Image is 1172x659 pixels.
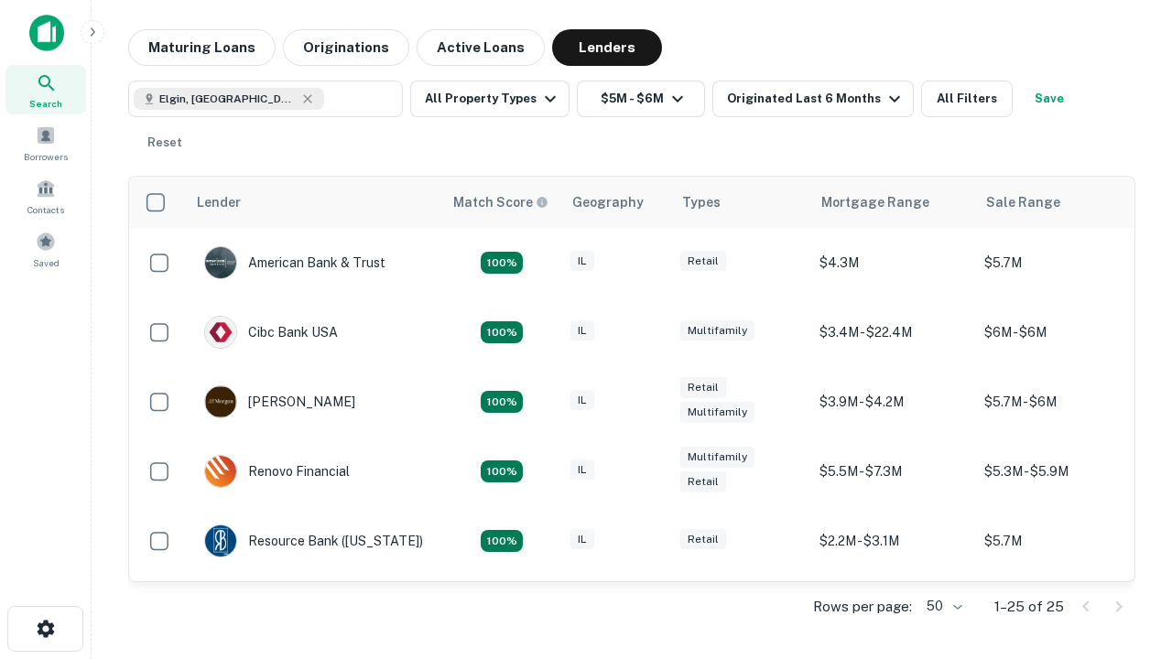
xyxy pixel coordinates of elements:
a: Search [5,65,86,114]
div: Mortgage Range [821,191,929,213]
button: $5M - $6M [577,81,705,117]
td: $4.3M [810,228,975,297]
th: Mortgage Range [810,177,975,228]
div: Renovo Financial [204,455,350,488]
span: Elgin, [GEOGRAPHIC_DATA], [GEOGRAPHIC_DATA] [159,91,297,107]
img: picture [205,525,236,556]
div: Lender [197,191,241,213]
iframe: Chat Widget [1080,513,1172,600]
span: Saved [33,255,60,270]
div: Cibc Bank USA [204,316,338,349]
div: IL [570,459,594,481]
button: All Property Types [410,81,570,117]
td: $6M - $6M [975,297,1140,367]
div: Matching Properties: 7, hasApolloMatch: undefined [481,252,523,274]
p: Rows per page: [813,596,912,618]
span: Search [29,96,62,111]
div: Multifamily [680,447,754,468]
a: Saved [5,224,86,274]
a: Contacts [5,171,86,221]
div: Resource Bank ([US_STATE]) [204,524,423,557]
div: Multifamily [680,320,754,341]
div: Originated Last 6 Months [727,88,906,110]
th: Sale Range [975,177,1140,228]
div: American Bank & Trust [204,246,385,279]
span: Contacts [27,202,64,217]
div: Multifamily [680,402,754,423]
div: 50 [919,593,965,620]
div: IL [570,390,594,411]
div: Matching Properties: 4, hasApolloMatch: undefined [481,321,523,343]
td: $5.7M - $6M [975,367,1140,437]
td: $3.4M - $22.4M [810,297,975,367]
td: $5.7M [975,228,1140,297]
div: Retail [680,377,726,398]
div: Matching Properties: 4, hasApolloMatch: undefined [481,530,523,552]
button: Reset [136,124,194,161]
div: Matching Properties: 4, hasApolloMatch: undefined [481,391,523,413]
div: IL [570,251,594,272]
a: Borrowers [5,118,86,167]
div: Geography [572,191,644,213]
th: Types [671,177,810,228]
div: Sale Range [986,191,1060,213]
img: picture [205,386,236,417]
button: Save your search to get updates of matches that match your search criteria. [1020,81,1079,117]
div: Types [682,191,721,213]
img: picture [205,317,236,348]
div: Matching Properties: 4, hasApolloMatch: undefined [481,460,523,482]
button: Lenders [552,29,662,66]
td: $4M [810,576,975,645]
button: Originations [283,29,409,66]
img: picture [205,247,236,278]
td: $5.5M - $7.3M [810,437,975,506]
button: Originated Last 6 Months [712,81,914,117]
span: Borrowers [24,149,68,164]
td: $2.2M - $3.1M [810,506,975,576]
img: picture [205,456,236,487]
td: $5.3M - $5.9M [975,437,1140,506]
div: Retail [680,471,726,492]
div: IL [570,320,594,341]
div: IL [570,529,594,550]
td: $5.7M [975,506,1140,576]
button: Active Loans [417,29,545,66]
th: Geography [561,177,671,228]
td: $5.6M [975,576,1140,645]
th: Capitalize uses an advanced AI algorithm to match your search with the best lender. The match sco... [442,177,561,228]
button: Maturing Loans [128,29,276,66]
button: All Filters [921,81,1013,117]
h6: Match Score [453,192,545,212]
p: 1–25 of 25 [994,596,1064,618]
div: [PERSON_NAME] [204,385,355,418]
div: Retail [680,529,726,550]
img: capitalize-icon.png [29,15,64,51]
div: Capitalize uses an advanced AI algorithm to match your search with the best lender. The match sco... [453,192,548,212]
th: Lender [186,177,442,228]
td: $3.9M - $4.2M [810,367,975,437]
div: Retail [680,251,726,272]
